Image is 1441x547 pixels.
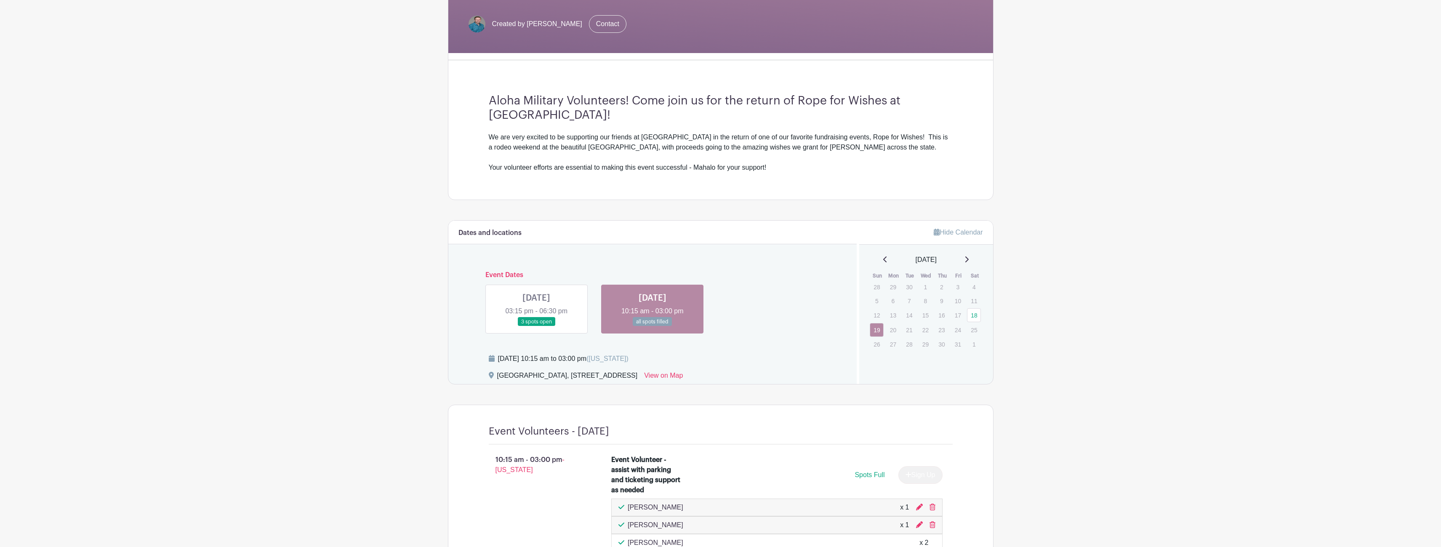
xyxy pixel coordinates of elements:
[498,354,629,364] div: [DATE] 10:15 am to 03:00 pm
[489,425,609,438] h4: Event Volunteers - [DATE]
[902,280,916,294] p: 30
[492,19,582,29] span: Created by [PERSON_NAME]
[919,294,932,307] p: 8
[479,271,827,279] h6: Event Dates
[919,323,932,336] p: 22
[886,294,900,307] p: 6
[886,272,902,280] th: Mon
[902,309,916,322] p: 14
[870,280,884,294] p: 28
[497,371,638,384] div: [GEOGRAPHIC_DATA], [STREET_ADDRESS]
[934,272,951,280] th: Thu
[902,272,918,280] th: Tue
[967,294,981,307] p: 11
[951,323,965,336] p: 24
[489,94,953,122] h3: Aloha Military Volunteers! Come join us for the return of Rope for Wishes at [GEOGRAPHIC_DATA]!
[886,338,900,351] p: 27
[919,338,932,351] p: 29
[951,272,967,280] th: Fri
[902,338,916,351] p: 28
[935,309,948,322] p: 16
[967,280,981,294] p: 4
[886,280,900,294] p: 29
[589,15,626,33] a: Contact
[935,280,948,294] p: 2
[475,451,598,478] p: 10:15 am - 03:00 pm
[855,471,884,478] span: Spots Full
[870,323,884,337] a: 19
[489,132,953,173] div: We are very excited to be supporting our friends at [GEOGRAPHIC_DATA] in the return of one of our...
[902,294,916,307] p: 7
[967,272,983,280] th: Sat
[628,502,683,512] p: [PERSON_NAME]
[918,272,935,280] th: Wed
[628,520,683,530] p: [PERSON_NAME]
[935,323,948,336] p: 23
[900,520,909,530] div: x 1
[870,309,884,322] p: 12
[935,294,948,307] p: 9
[869,272,886,280] th: Sun
[935,338,948,351] p: 30
[644,371,683,384] a: View on Map
[611,455,684,495] div: Event Volunteer - assist with parking and ticketing support as needed
[886,323,900,336] p: 20
[967,308,981,322] a: 18
[902,323,916,336] p: 21
[586,355,629,362] span: ([US_STATE])
[951,280,965,294] p: 3
[870,294,884,307] p: 5
[967,323,981,336] p: 25
[900,502,909,512] div: x 1
[870,338,884,351] p: 26
[469,16,485,32] img: will_phelps-312x214.jpg
[951,338,965,351] p: 31
[919,280,932,294] p: 1
[967,338,981,351] p: 1
[916,255,937,265] span: [DATE]
[919,309,932,322] p: 15
[886,309,900,322] p: 13
[458,229,522,237] h6: Dates and locations
[951,294,965,307] p: 10
[934,229,983,236] a: Hide Calendar
[951,309,965,322] p: 17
